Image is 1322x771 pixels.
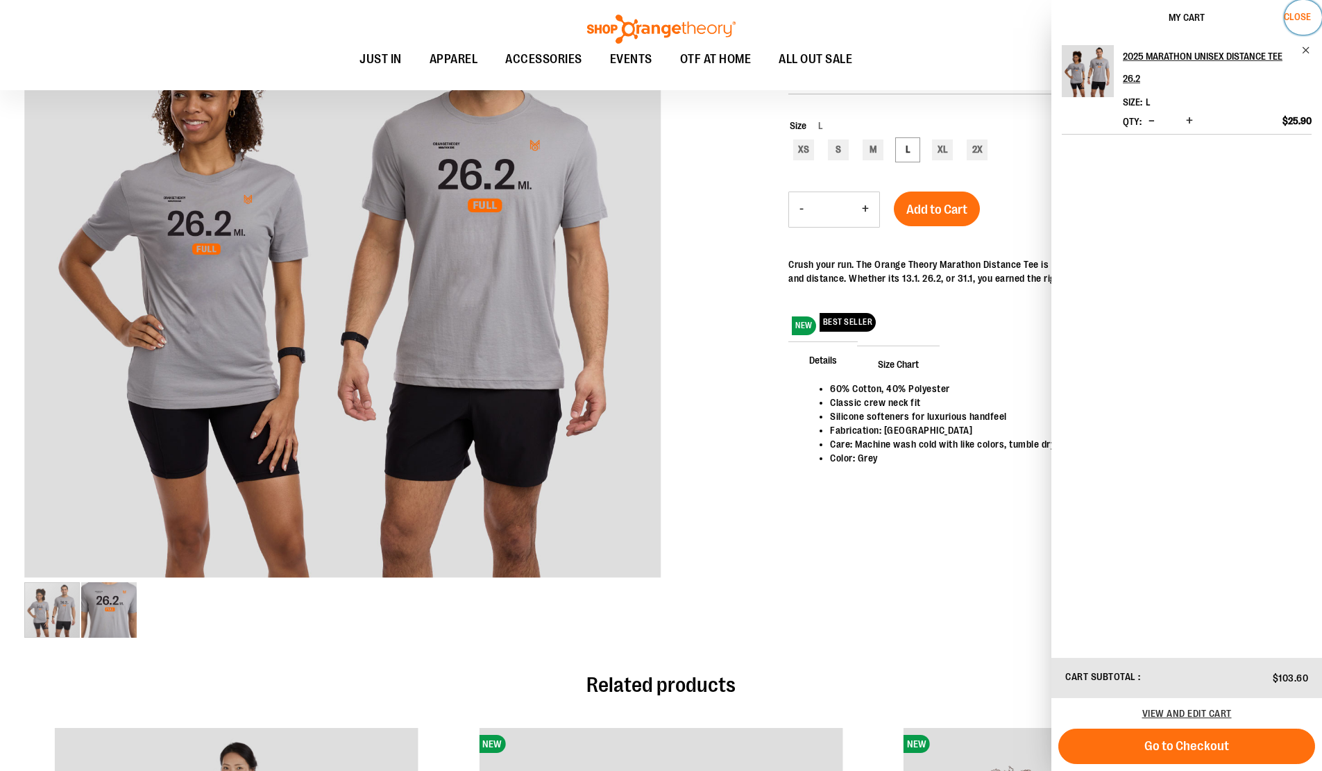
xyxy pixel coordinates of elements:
[1284,11,1311,22] span: Close
[1062,45,1114,97] img: 2025 Marathon Unisex Distance Tee 26.2
[789,192,814,227] button: Decrease product quantity
[430,44,478,75] span: APPAREL
[814,193,851,226] input: Product quantity
[610,44,652,75] span: EVENTS
[1144,738,1229,754] span: Go to Checkout
[585,15,738,44] img: Shop Orangetheory
[830,451,1284,465] li: Color: Grey
[1123,45,1293,90] h2: 2025 Marathon Unisex Distance Tee 26.2
[830,396,1284,409] li: Classic crew neck fit
[790,120,806,131] span: Size
[24,581,81,639] div: image 1 of 2
[806,120,823,131] span: L
[830,437,1284,451] li: Care: Machine wash cold with like colors, tumble dry low, do not iron, do not bleach and do not d...
[788,341,858,378] span: Details
[779,44,852,75] span: ALL OUT SALE
[792,316,816,335] span: NEW
[932,139,953,160] div: XL
[904,735,930,753] span: NEW
[479,735,505,753] span: NEW
[830,409,1284,423] li: Silicone softeners for luxurious handfeel
[359,44,402,75] span: JUST IN
[1273,672,1309,684] span: $103.60
[967,139,988,160] div: 2X
[894,192,980,226] button: Add to Cart
[906,202,967,217] span: Add to Cart
[1183,115,1196,128] button: Increase product quantity
[1065,671,1136,682] span: Cart Subtotal
[830,423,1284,437] li: Fabrication: [GEOGRAPHIC_DATA]
[586,673,736,697] span: Related products
[851,192,879,227] button: Increase product quantity
[81,581,137,639] div: image 2 of 2
[680,44,752,75] span: OTF AT HOME
[828,139,849,160] div: S
[1142,708,1232,719] a: View and edit cart
[820,313,876,332] span: BEST SELLER
[1146,96,1151,108] span: L
[830,382,1284,396] li: 60% Cotton, 40% Polyester
[897,139,918,160] div: L
[793,139,814,160] div: XS
[1169,12,1205,23] span: My Cart
[1123,45,1312,90] a: 2025 Marathon Unisex Distance Tee 26.2
[81,582,137,638] img: 2025 Marathon Unisex Distance Tee 26.2
[505,44,582,75] span: ACCESSORIES
[1058,729,1315,764] button: Go to Checkout
[788,257,1298,285] p: Crush your run. The Orange Theory Marathon Distance Tee is more than just a shirt it's a celebrat...
[1282,115,1312,127] span: $25.90
[1123,116,1142,127] label: Qty
[863,139,883,160] div: M
[857,346,940,382] span: Size Chart
[1062,45,1114,106] a: 2025 Marathon Unisex Distance Tee 26.2
[1123,96,1142,108] dt: Size
[1301,45,1312,56] a: Remove item
[1145,115,1158,128] button: Decrease product quantity
[1062,45,1312,135] li: Product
